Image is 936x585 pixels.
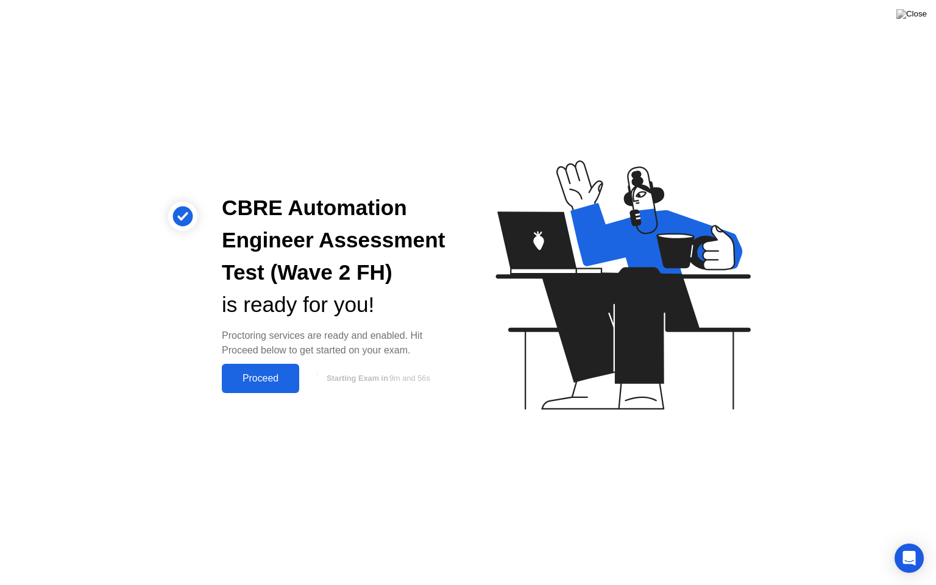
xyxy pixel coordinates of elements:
[896,9,927,19] img: Close
[895,544,924,573] div: Open Intercom Messenger
[222,192,448,288] div: CBRE Automation Engineer Assessment Test (Wave 2 FH)
[222,328,448,358] div: Proctoring services are ready and enabled. Hit Proceed below to get started on your exam.
[305,367,448,390] button: Starting Exam in9m and 56s
[222,364,299,393] button: Proceed
[225,373,296,384] div: Proceed
[389,374,430,383] span: 9m and 56s
[222,289,448,321] div: is ready for you!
